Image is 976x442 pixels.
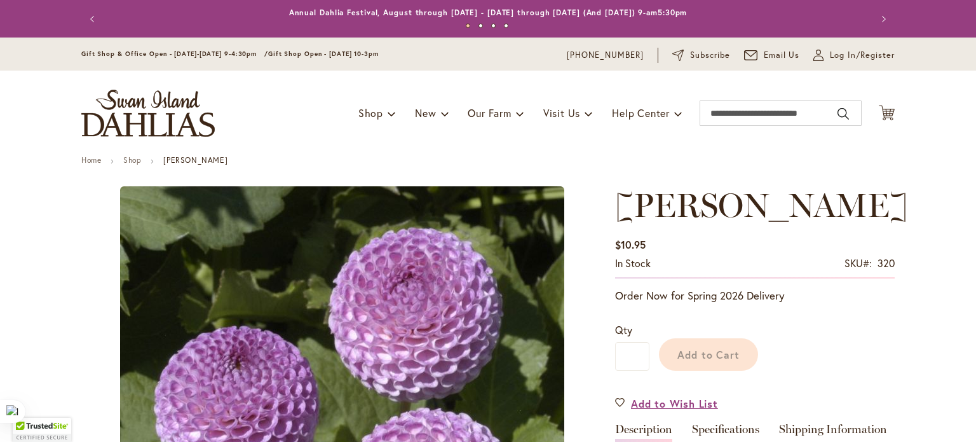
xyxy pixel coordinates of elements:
button: 4 of 4 [504,24,508,28]
span: Qty [615,323,632,336]
a: Log In/Register [813,49,895,62]
button: 3 of 4 [491,24,496,28]
a: Annual Dahlia Festival, August through [DATE] - [DATE] through [DATE] (And [DATE]) 9-am5:30pm [289,8,688,17]
div: 320 [878,256,895,271]
span: Log In/Register [830,49,895,62]
button: Previous [81,6,107,32]
a: Shipping Information [779,424,887,442]
a: Description [615,424,672,442]
button: 2 of 4 [478,24,483,28]
p: Order Now for Spring 2026 Delivery [615,288,895,303]
span: [PERSON_NAME] [615,185,908,225]
span: Visit Us [543,106,580,120]
a: Home [81,155,101,165]
span: Help Center [612,106,670,120]
span: Shop [358,106,383,120]
strong: SKU [844,256,872,270]
button: Next [869,6,895,32]
span: New [415,106,436,120]
a: Specifications [692,424,759,442]
a: [PHONE_NUMBER] [567,49,644,62]
button: 1 of 4 [466,24,470,28]
span: Our Farm [468,106,511,120]
div: Availability [615,256,651,271]
span: Subscribe [690,49,730,62]
span: Gift Shop & Office Open - [DATE]-[DATE] 9-4:30pm / [81,50,268,58]
a: Email Us [744,49,800,62]
div: TrustedSite Certified [13,418,71,442]
a: store logo [81,90,215,137]
span: Add to Wish List [631,396,718,411]
span: In stock [615,256,651,270]
span: Email Us [764,49,800,62]
strong: [PERSON_NAME] [163,155,227,165]
span: Gift Shop Open - [DATE] 10-3pm [268,50,379,58]
a: Shop [123,155,141,165]
a: Add to Wish List [615,396,718,411]
a: Subscribe [672,49,730,62]
span: $10.95 [615,238,646,251]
